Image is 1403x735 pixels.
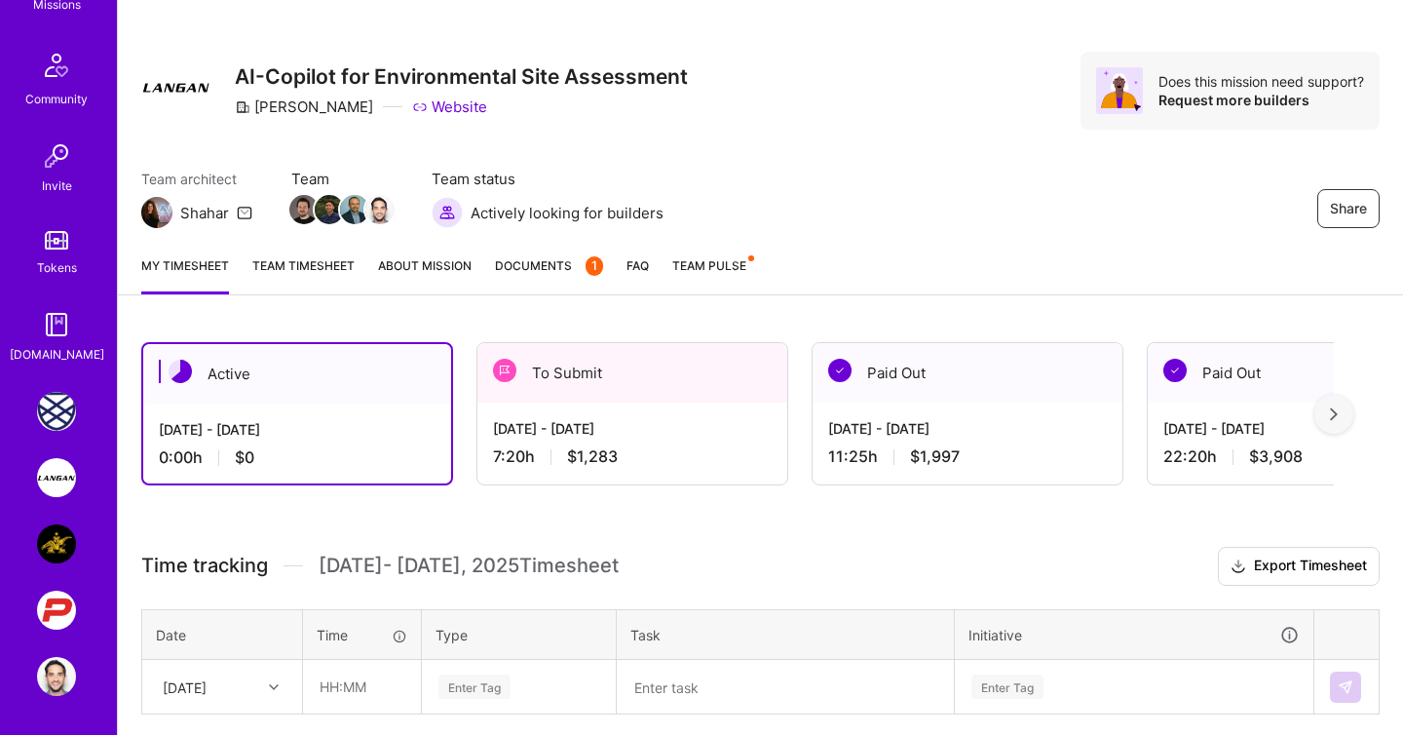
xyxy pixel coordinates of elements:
div: 0:00 h [159,447,436,468]
img: Team Member Avatar [340,195,369,224]
a: Team Pulse [672,255,752,294]
div: Request more builders [1158,91,1364,109]
div: [DOMAIN_NAME] [10,344,104,365]
a: Team Member Avatar [342,193,367,226]
button: Export Timesheet [1218,547,1380,586]
i: icon Chevron [269,682,279,692]
span: Share [1330,199,1367,218]
div: 1 [586,256,603,276]
img: To Submit [493,359,516,382]
input: HH:MM [304,661,420,713]
div: 7:20 h [493,446,772,467]
a: FAQ [626,255,649,294]
a: Team timesheet [252,255,355,294]
span: $0 [235,447,254,468]
img: Submit [1338,679,1353,695]
div: 11:25 h [828,446,1107,467]
div: Community [25,89,88,109]
div: [DATE] - [DATE] [159,419,436,440]
img: Community [33,42,80,89]
th: Date [142,609,303,660]
img: Team Architect [141,197,172,228]
div: [DATE] - [DATE] [828,418,1107,439]
a: Charlie Health: Team for Mental Health Support [32,392,81,431]
span: Team architect [141,169,252,189]
img: User Avatar [37,657,76,696]
i: icon CompanyGray [235,99,250,115]
img: Company Logo [141,52,211,122]
a: Team Member Avatar [291,193,317,226]
img: Active [169,360,192,383]
a: About Mission [378,255,472,294]
span: Team status [432,169,664,189]
img: Langan: AI-Copilot for Environmental Site Assessment [37,458,76,497]
img: Paid Out [828,359,852,382]
div: [PERSON_NAME] [235,97,373,117]
a: My timesheet [141,255,229,294]
img: Charlie Health: Team for Mental Health Support [37,392,76,431]
th: Type [422,609,617,660]
img: PCarMarket: Car Marketplace Web App Redesign [37,591,76,630]
img: Team Member Avatar [315,195,344,224]
img: Avatar [1096,67,1143,114]
span: Documents [495,255,603,276]
a: Website [412,97,487,117]
img: guide book [37,305,76,344]
div: Enter Tag [971,672,1043,702]
div: Does this mission need support? [1158,72,1364,91]
span: [DATE] - [DATE] , 2025 Timesheet [319,554,619,578]
span: $1,283 [567,446,618,467]
a: Anheuser-Busch: AI Data Science Platform [32,524,81,563]
div: [DATE] [163,677,207,697]
img: Team Member Avatar [289,195,319,224]
div: Shahar [180,203,229,223]
div: Initiative [968,624,1300,646]
div: To Submit [477,343,787,403]
img: Anheuser-Busch: AI Data Science Platform [37,524,76,563]
img: Team Member Avatar [365,195,395,224]
a: Langan: AI-Copilot for Environmental Site Assessment [32,458,81,497]
img: Actively looking for builders [432,197,463,228]
div: Paid Out [813,343,1122,403]
div: [DATE] - [DATE] [493,418,772,439]
img: right [1330,407,1338,421]
a: Team Member Avatar [317,193,342,226]
span: Actively looking for builders [471,203,664,223]
img: tokens [45,231,68,250]
i: icon Download [1231,557,1246,577]
button: Share [1317,189,1380,228]
div: Active [143,344,451,404]
a: Team Member Avatar [367,193,393,226]
span: $3,908 [1249,446,1303,467]
div: Invite [42,175,72,196]
a: User Avatar [32,657,81,696]
h3: AI-Copilot for Environmental Site Assessment [235,64,688,89]
img: Paid Out [1163,359,1187,382]
img: Invite [37,136,76,175]
div: Enter Tag [438,672,511,702]
span: Team Pulse [672,258,746,273]
span: Time tracking [141,554,268,578]
span: $1,997 [910,446,960,467]
span: Team [291,169,393,189]
i: icon Mail [237,205,252,220]
div: Tokens [37,257,77,278]
a: PCarMarket: Car Marketplace Web App Redesign [32,591,81,630]
th: Task [617,609,955,660]
div: Time [317,625,407,645]
a: Documents1 [495,255,603,294]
